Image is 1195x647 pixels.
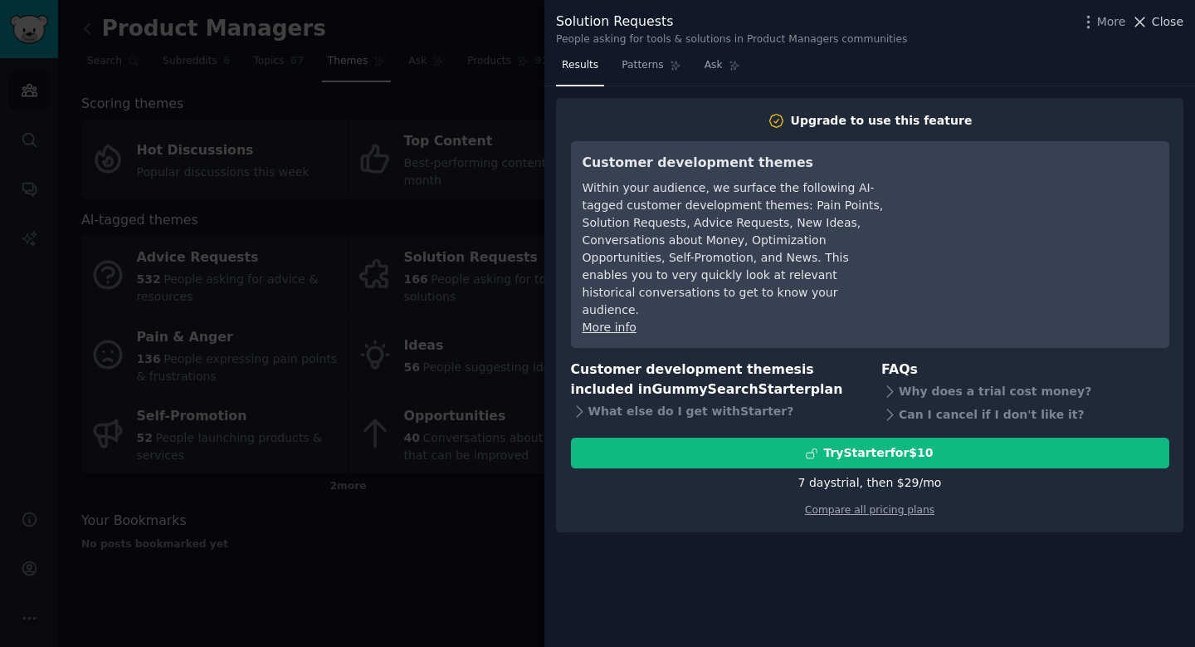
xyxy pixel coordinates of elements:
a: Compare all pricing plans [805,504,934,516]
h3: FAQs [881,360,1169,380]
button: Close [1131,13,1183,31]
h3: Customer development themes [583,153,885,174]
span: Ask [705,58,723,73]
a: Ask [699,52,746,86]
div: Within your audience, we surface the following AI-tagged customer development themes: Pain Points... [583,179,885,319]
h3: Customer development themes is included in plan [571,360,859,400]
a: More info [583,321,637,334]
span: GummySearch Starter [651,381,810,397]
a: Results [556,52,604,86]
span: Close [1152,13,1183,31]
div: Upgrade to use this feature [791,112,973,130]
div: Try Starter for $10 [823,444,933,462]
span: Patterns [622,58,663,73]
div: Why does a trial cost money? [881,380,1169,403]
span: More [1097,13,1126,31]
div: Can I cancel if I don't like it? [881,403,1169,426]
div: People asking for tools & solutions in Product Managers communities [556,32,907,47]
div: What else do I get with Starter ? [571,400,859,424]
iframe: YouTube video player [909,153,1158,277]
button: TryStarterfor$10 [571,438,1169,468]
div: 7 days trial, then $ 29 /mo [798,474,942,492]
a: Patterns [616,52,686,86]
span: Results [562,58,598,73]
div: Solution Requests [556,12,907,32]
button: More [1080,13,1126,31]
